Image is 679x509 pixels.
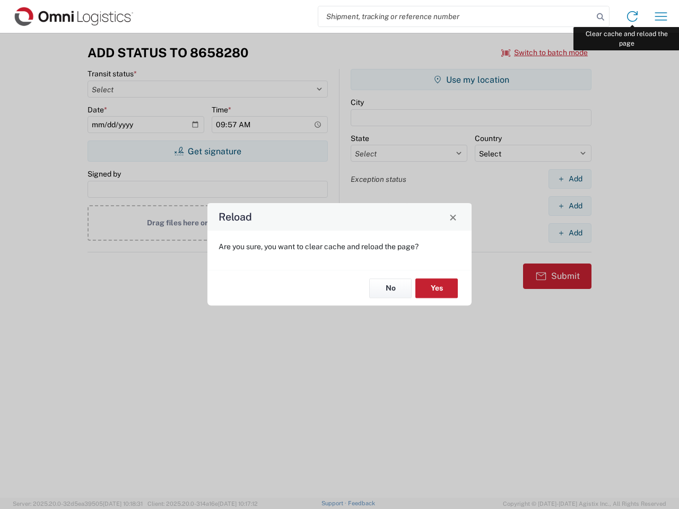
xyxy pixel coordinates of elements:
button: No [369,278,412,298]
button: Close [446,209,460,224]
h4: Reload [219,209,252,225]
input: Shipment, tracking or reference number [318,6,593,27]
p: Are you sure, you want to clear cache and reload the page? [219,242,460,251]
button: Yes [415,278,458,298]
